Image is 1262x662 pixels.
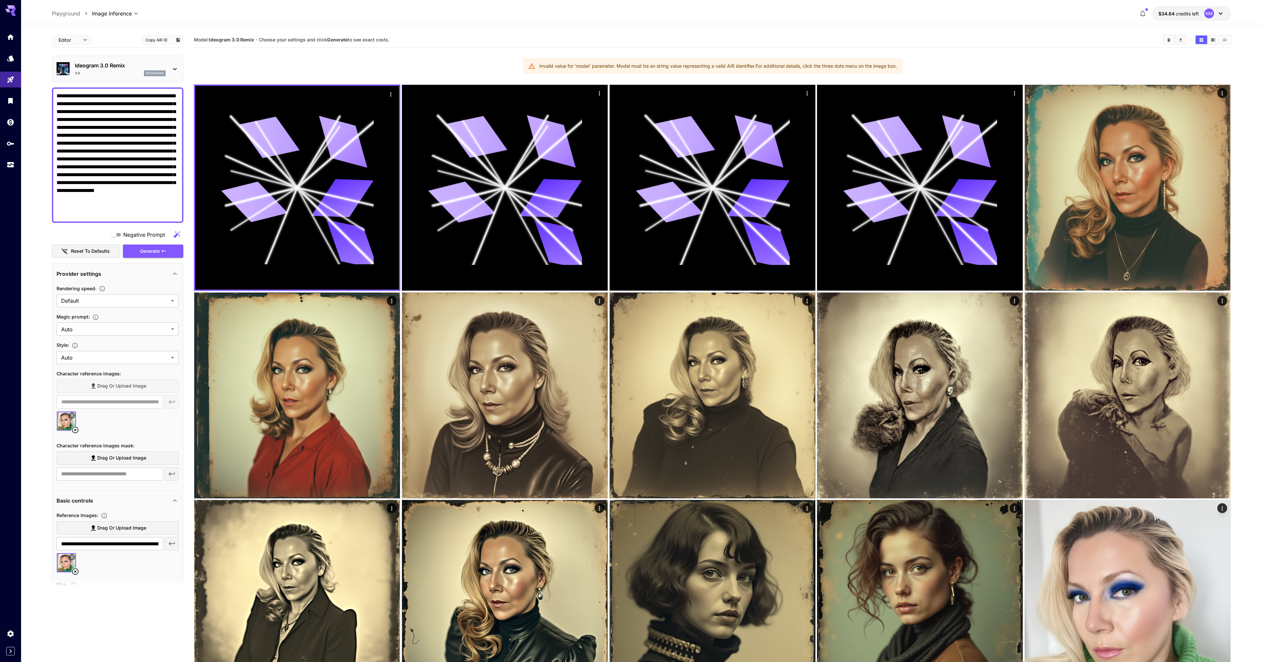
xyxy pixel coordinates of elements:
[175,36,181,44] button: Add to library
[1195,35,1231,45] div: Show images in grid viewShow images in video viewShow images in list view
[327,37,348,42] b: Generate
[1010,88,1020,98] div: Actions
[802,296,812,306] div: Actions
[7,97,14,105] div: Library
[1175,35,1186,44] button: Download All
[1219,35,1230,44] button: Show images in list view
[7,118,14,126] div: Wallet
[57,266,179,282] div: Provider settings
[123,245,183,258] button: Generate
[1204,9,1214,18] div: NM
[1218,88,1227,98] div: Actions
[92,10,132,17] span: Image Inference
[1025,293,1230,498] img: 2Q==
[75,71,80,76] p: 3.0
[61,354,168,362] span: Auto
[7,139,14,148] div: API Keys
[209,37,254,42] b: Ideogram 3.0 Remix
[1010,503,1020,513] div: Actions
[1163,35,1175,44] button: Clear Images
[57,521,179,535] label: Drag or upload image
[387,503,397,513] div: Actions
[194,293,400,498] img: Z
[817,293,1023,498] img: 2Q==
[57,443,134,448] span: Character reference images mask :
[57,493,179,508] div: Basic controls
[595,88,605,98] div: Actions
[7,161,14,169] div: Usage
[57,497,93,505] p: Basic controls
[52,10,80,17] a: Playground
[58,36,79,43] span: Editor
[386,89,396,99] div: Actions
[146,71,164,76] p: ideogram3
[57,286,96,291] span: Rendering speed :
[610,293,815,498] img: Z
[6,647,15,655] button: Expand sidebar
[57,270,101,278] p: Provider settings
[142,35,172,45] button: Copy AIR ID
[194,37,254,42] span: Model:
[57,342,69,348] span: Style :
[1207,35,1219,44] button: Show images in video view
[402,293,608,498] img: 9k=
[7,76,14,84] div: Playground
[52,10,92,17] nav: breadcrumb
[1218,296,1227,306] div: Actions
[1162,35,1187,45] div: Clear ImagesDownload All
[1196,35,1207,44] button: Show images in grid view
[97,524,146,532] span: Drag or upload image
[75,61,166,69] p: Ideogram 3.0 Remix
[97,454,146,462] span: Drag or upload image
[595,503,605,513] div: Actions
[1158,11,1176,16] span: $34.64
[98,512,110,519] button: Upload a reference image to guide the result. This is needed for Image-to-Image or Inpainting. Su...
[61,325,168,333] span: Auto
[57,451,179,465] label: Drag or upload image
[61,297,168,305] span: Default
[1158,10,1199,17] div: $34.63785
[1176,11,1199,16] span: credits left
[595,296,605,306] div: Actions
[57,59,179,79] div: Ideogram 3.0 Remix3.0ideogram3
[7,54,14,62] div: Models
[57,314,90,319] span: Magic prompt :
[802,88,812,98] div: Actions
[256,36,257,44] p: ·
[57,371,121,376] span: Character reference images :
[1010,296,1020,306] div: Actions
[57,512,98,518] span: Reference Images :
[140,247,160,255] span: Generate
[802,503,812,513] div: Actions
[1152,6,1231,21] button: $34.63785NM
[52,245,120,258] button: Reset to defaults
[7,629,14,638] div: Settings
[7,33,14,41] div: Home
[123,231,165,239] span: Negative Prompt
[259,37,389,42] span: Choose your settings and click to see exact costs.
[1025,85,1230,291] img: 2Q==
[539,60,897,72] div: Invalid value for 'model' parameter. Model must be an string value representing a valid AIR ident...
[1218,503,1227,513] div: Actions
[387,296,397,306] div: Actions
